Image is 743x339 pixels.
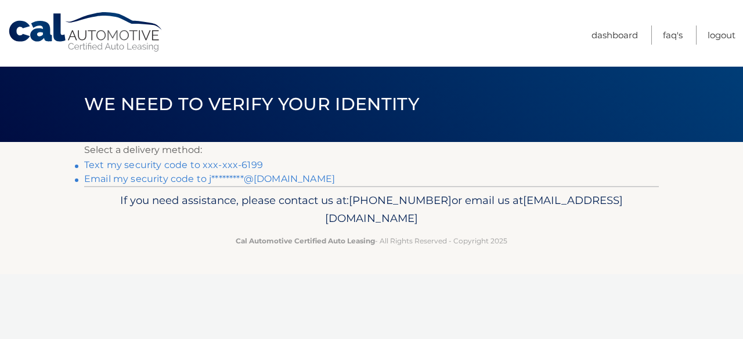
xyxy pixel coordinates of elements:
[236,236,375,245] strong: Cal Automotive Certified Auto Leasing
[92,235,651,247] p: - All Rights Reserved - Copyright 2025
[84,173,335,184] a: Email my security code to j*********@[DOMAIN_NAME]
[663,25,683,45] a: FAQ's
[349,194,452,207] span: [PHONE_NUMBER]
[92,191,651,228] p: If you need assistance, please contact us at: or email us at
[84,93,419,115] span: We need to verify your identity
[708,25,735,45] a: Logout
[84,142,659,158] p: Select a delivery method:
[84,159,263,170] a: Text my security code to xxx-xxx-6199
[591,25,638,45] a: Dashboard
[8,12,164,53] a: Cal Automotive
